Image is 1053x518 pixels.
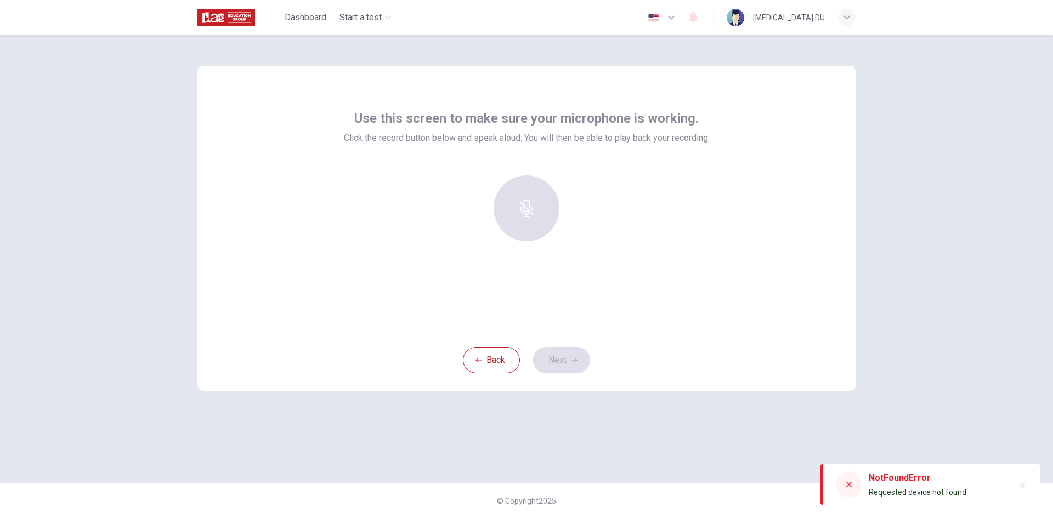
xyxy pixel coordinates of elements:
span: Click the record button below and speak aloud. You will then be able to play back your recording. [344,132,710,145]
span: Dashboard [285,11,326,24]
button: Dashboard [280,8,331,27]
span: Requested device not found [869,488,966,497]
button: Back [463,347,520,373]
img: ILAC logo [197,7,255,29]
img: Profile picture [727,9,744,26]
span: Use this screen to make sure your microphone is working. [354,110,699,127]
span: © Copyright 2025 [497,497,556,505]
img: en [647,14,660,22]
span: Start a test [339,11,382,24]
button: Start a test [335,8,396,27]
div: [MEDICAL_DATA] DU [753,11,825,24]
div: NotFoundError [869,471,966,485]
a: ILAC logo [197,7,280,29]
